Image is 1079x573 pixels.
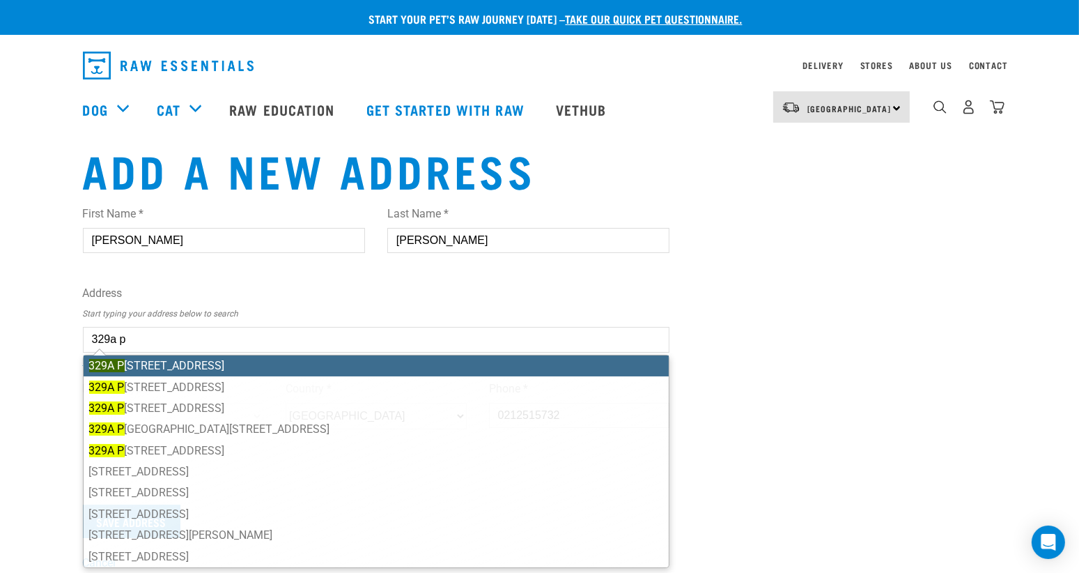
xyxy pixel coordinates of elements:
mark: 329A P [89,422,125,436]
label: Last Name * [387,206,669,222]
img: Raw Essentials Logo [83,52,254,79]
mark: 329A P [89,359,125,372]
label: First Name * [83,206,365,222]
li: [STREET_ADDRESS] [84,440,669,461]
li: [STREET_ADDRESS] [84,504,669,525]
img: van-moving.png [782,101,800,114]
a: Get started with Raw [352,82,542,137]
img: home-icon-1@2x.png [933,100,947,114]
h1: Add a new address [83,144,670,194]
a: Contact [969,63,1008,68]
li: [STREET_ADDRESS][PERSON_NAME] [84,525,669,546]
mark: 329A P [89,381,125,394]
mark: 329A P [89,402,125,415]
li: [STREET_ADDRESS] [84,461,669,482]
img: user.png [961,100,976,114]
a: Cat [157,99,180,120]
li: [STREET_ADDRESS] [84,482,669,503]
li: [STREET_ADDRESS] [84,546,669,567]
li: [GEOGRAPHIC_DATA][STREET_ADDRESS] [84,419,669,440]
a: Vethub [542,82,624,137]
img: home-icon@2x.png [990,100,1004,114]
a: take our quick pet questionnaire. [566,15,743,22]
li: [STREET_ADDRESS] [84,376,669,397]
a: Cancel [83,556,116,570]
p: Start typing your address below to search [83,307,670,320]
a: About Us [909,63,952,68]
mark: 329A P [89,444,125,457]
input: e.g. 21 Example Street, Suburb, City [83,327,670,352]
span: [GEOGRAPHIC_DATA] [807,106,892,111]
nav: dropdown navigation [72,46,1008,85]
a: Stores [860,63,893,68]
a: Delivery [802,63,843,68]
div: Open Intercom Messenger [1032,526,1065,559]
a: Dog [83,99,108,120]
li: [STREET_ADDRESS] [84,398,669,419]
li: [STREET_ADDRESS] [84,356,669,376]
a: Raw Education [215,82,352,137]
label: Address [83,285,670,302]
